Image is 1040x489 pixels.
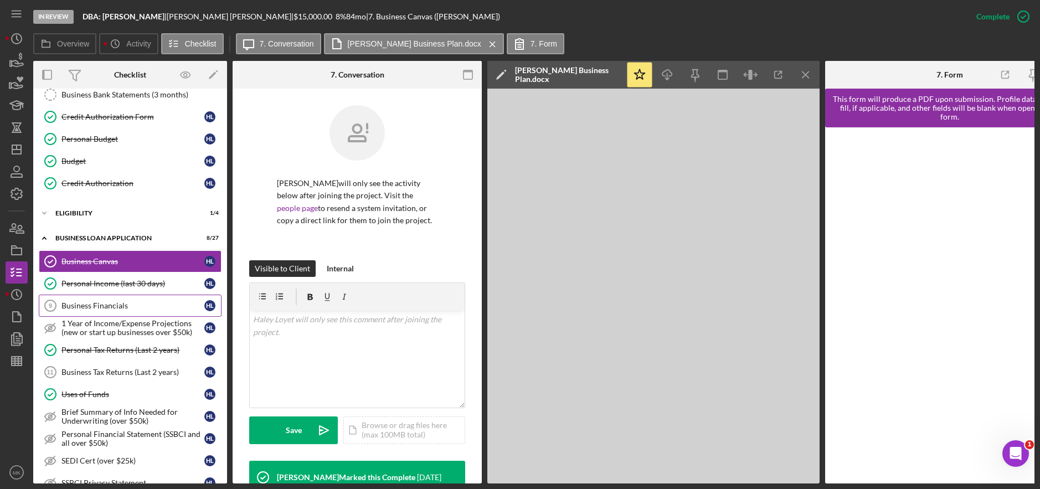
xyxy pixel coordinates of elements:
div: H L [204,111,215,122]
div: Personal Income (last 30 days) [61,279,204,288]
a: BudgetHL [39,150,222,172]
iframe: Document Preview [487,89,820,483]
div: Business Tax Returns (Last 2 years) [61,368,204,377]
button: Visible to Client [249,260,316,277]
label: Checklist [185,39,217,48]
button: 7. Form [507,33,564,54]
a: Uses of FundsHL [39,383,222,405]
a: Business Bank Statements (3 months) [39,84,222,106]
tspan: 9 [49,302,52,309]
div: | 7. Business Canvas ([PERSON_NAME]) [366,12,500,21]
div: Visible to Client [255,260,310,277]
div: Personal Financial Statement (SSBCI and all over $50k) [61,430,204,447]
div: H L [204,477,215,488]
div: Credit Authorization [61,179,204,188]
div: 7. Form [936,70,963,79]
div: H L [204,178,215,189]
a: 1 Year of Income/Expense Projections (new or start up businesses over $50k)HL [39,317,222,339]
div: H L [204,455,215,466]
div: Personal Tax Returns (Last 2 years) [61,346,204,354]
a: Credit Authorization FormHL [39,106,222,128]
div: H L [204,389,215,400]
div: H L [204,367,215,378]
div: [PERSON_NAME] Business Plan.docx [515,66,620,84]
div: H L [204,344,215,356]
div: [PERSON_NAME] Marked this Complete [277,473,415,482]
label: 7. Form [531,39,557,48]
div: Business Bank Statements (3 months) [61,90,221,99]
div: Uses of Funds [61,390,204,399]
div: H L [204,411,215,422]
p: [PERSON_NAME] will only see the activity below after joining the project. Visit the to resend a s... [277,177,437,227]
time: 2025-08-20 16:19 [417,473,441,482]
div: 7. Conversation [331,70,384,79]
button: [PERSON_NAME] Business Plan.docx [324,33,504,54]
a: people page [277,203,318,213]
a: Brief Summary of Info Needed for Underwriting (over $50k)HL [39,405,222,428]
div: SSBCI Privacy Statement [61,478,204,487]
div: Internal [327,260,354,277]
div: Brief Summary of Info Needed for Underwriting (over $50k) [61,408,204,425]
div: SEDI Cert (over $25k) [61,456,204,465]
button: Overview [33,33,96,54]
div: ELIGIBILITY [55,210,191,217]
div: [PERSON_NAME] [PERSON_NAME] | [167,12,294,21]
div: 1 Year of Income/Expense Projections (new or start up businesses over $50k) [61,319,204,337]
a: 9Business FinancialsHL [39,295,222,317]
button: Internal [321,260,359,277]
div: H L [204,256,215,267]
div: Personal Budget [61,135,204,143]
div: H L [204,300,215,311]
div: H L [204,322,215,333]
div: | [83,12,167,21]
div: Business Canvas [61,257,204,266]
div: 8 % [336,12,346,21]
div: H L [204,133,215,145]
div: Budget [61,157,204,166]
a: Credit AuthorizationHL [39,172,222,194]
iframe: Intercom live chat [1002,440,1029,467]
button: Save [249,416,338,444]
div: In Review [33,10,74,24]
div: Save [286,416,302,444]
button: 7. Conversation [236,33,321,54]
div: H L [204,156,215,167]
div: Business Financials [61,301,204,310]
label: [PERSON_NAME] Business Plan.docx [348,39,481,48]
tspan: 11 [47,369,53,375]
div: H L [204,433,215,444]
div: H L [204,278,215,289]
button: Activity [99,33,158,54]
a: Personal Income (last 30 days)HL [39,272,222,295]
a: Personal Tax Returns (Last 2 years)HL [39,339,222,361]
a: Personal BudgetHL [39,128,222,150]
label: Activity [126,39,151,48]
div: $15,000.00 [294,12,336,21]
div: Credit Authorization Form [61,112,204,121]
div: BUSINESS LOAN APPLICATION [55,235,191,241]
button: MK [6,461,28,483]
a: 11Business Tax Returns (Last 2 years)HL [39,361,222,383]
text: MK [13,470,21,476]
a: SEDI Cert (over $25k)HL [39,450,222,472]
button: Complete [965,6,1034,28]
div: 8 / 27 [199,235,219,241]
button: Checklist [161,33,224,54]
div: 84 mo [346,12,366,21]
label: 7. Conversation [260,39,314,48]
a: Business CanvasHL [39,250,222,272]
b: DBA: [PERSON_NAME] [83,12,164,21]
div: Checklist [114,70,146,79]
div: 1 / 4 [199,210,219,217]
span: 1 [1025,440,1034,449]
label: Overview [57,39,89,48]
a: Personal Financial Statement (SSBCI and all over $50k)HL [39,428,222,450]
div: Complete [976,6,1010,28]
